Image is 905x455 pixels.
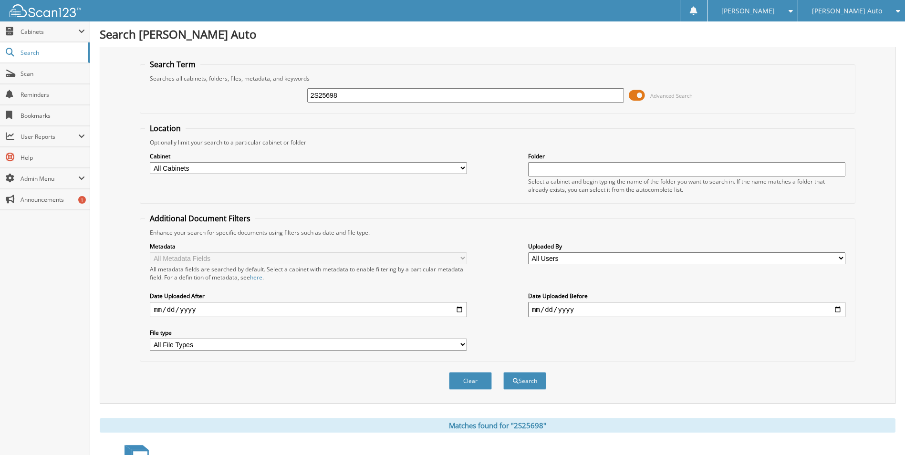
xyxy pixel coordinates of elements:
[150,292,467,300] label: Date Uploaded After
[21,91,85,99] span: Reminders
[21,70,85,78] span: Scan
[145,228,850,237] div: Enhance your search for specific documents using filters such as date and file type.
[10,4,81,17] img: scan123-logo-white.svg
[100,418,895,433] div: Matches found for "2S25698"
[449,372,492,390] button: Clear
[21,133,78,141] span: User Reports
[528,242,845,250] label: Uploaded By
[145,138,850,146] div: Optionally limit your search to a particular cabinet or folder
[150,329,467,337] label: File type
[650,92,693,99] span: Advanced Search
[150,152,467,160] label: Cabinet
[145,213,255,224] legend: Additional Document Filters
[528,152,845,160] label: Folder
[21,196,85,204] span: Announcements
[21,28,78,36] span: Cabinets
[250,273,262,281] a: here
[21,112,85,120] span: Bookmarks
[812,8,882,14] span: [PERSON_NAME] Auto
[100,26,895,42] h1: Search [PERSON_NAME] Auto
[21,154,85,162] span: Help
[78,196,86,204] div: 1
[528,292,845,300] label: Date Uploaded Before
[150,265,467,281] div: All metadata fields are searched by default. Select a cabinet with metadata to enable filtering b...
[721,8,775,14] span: [PERSON_NAME]
[528,177,845,194] div: Select a cabinet and begin typing the name of the folder you want to search in. If the name match...
[145,74,850,83] div: Searches all cabinets, folders, files, metadata, and keywords
[150,242,467,250] label: Metadata
[145,123,186,134] legend: Location
[503,372,546,390] button: Search
[21,175,78,183] span: Admin Menu
[150,302,467,317] input: start
[21,49,83,57] span: Search
[528,302,845,317] input: end
[145,59,200,70] legend: Search Term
